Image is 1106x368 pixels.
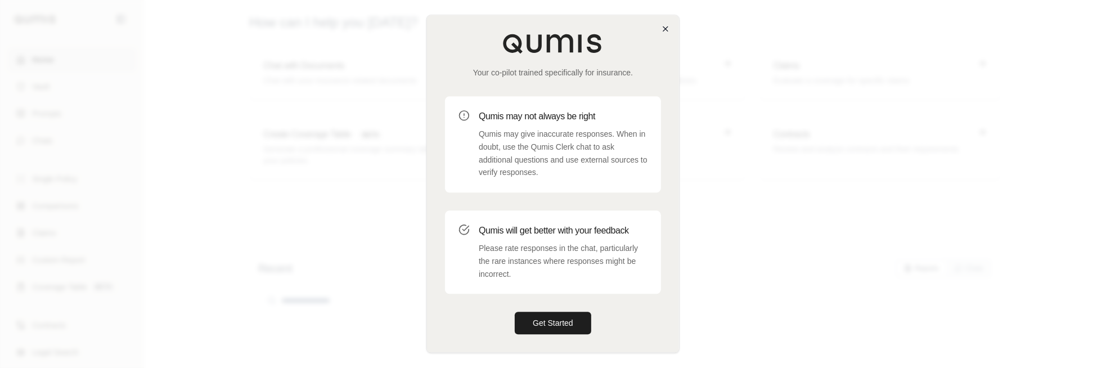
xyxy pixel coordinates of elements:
button: Get Started [515,312,591,335]
img: Qumis Logo [502,33,604,53]
p: Please rate responses in the chat, particularly the rare instances where responses might be incor... [479,242,648,280]
h3: Qumis will get better with your feedback [479,224,648,237]
p: Your co-pilot trained specifically for insurance. [445,67,661,78]
p: Qumis may give inaccurate responses. When in doubt, use the Qumis Clerk chat to ask additional qu... [479,128,648,179]
h3: Qumis may not always be right [479,110,648,123]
